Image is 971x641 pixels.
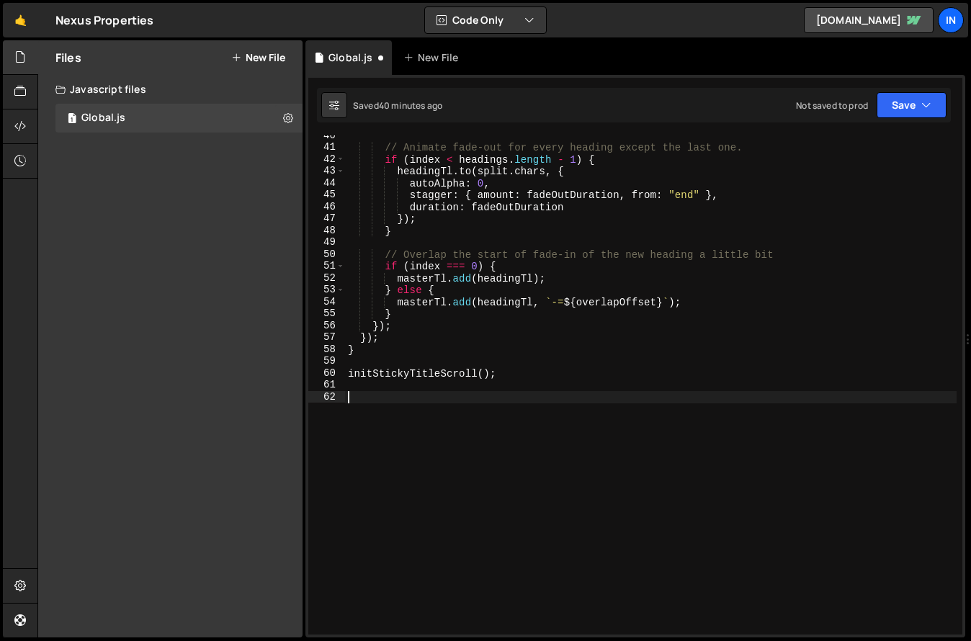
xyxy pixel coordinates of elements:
div: Global.js [81,112,125,125]
div: Global.js [328,50,372,65]
a: In [938,7,964,33]
div: 41 [308,141,345,153]
a: 🤙 [3,3,38,37]
div: New File [403,50,464,65]
div: 47 [308,212,345,225]
div: 46 [308,201,345,213]
div: 49 [308,236,345,248]
div: 50 [308,248,345,261]
div: Not saved to prod [796,99,868,112]
span: 1 [68,114,76,125]
div: 61 [308,379,345,391]
div: 40 minutes ago [379,99,442,112]
div: 45 [308,189,345,201]
div: 17042/46860.js [55,104,303,133]
div: 51 [308,260,345,272]
div: 40 [308,130,345,142]
div: Javascript files [38,75,303,104]
div: Saved [353,99,442,112]
div: 58 [308,344,345,356]
a: [DOMAIN_NAME] [804,7,934,33]
div: 42 [308,153,345,166]
div: 43 [308,165,345,177]
div: 56 [308,320,345,332]
button: Save [877,92,947,118]
div: 57 [308,331,345,344]
button: New File [231,52,285,63]
div: Nexus Properties [55,12,154,29]
h2: Files [55,50,81,66]
button: Code Only [425,7,546,33]
div: 62 [308,391,345,403]
div: 60 [308,367,345,380]
div: 59 [308,355,345,367]
div: 48 [308,225,345,237]
div: 52 [308,272,345,284]
div: 44 [308,177,345,189]
div: 55 [308,308,345,320]
div: 53 [308,284,345,296]
div: 54 [308,296,345,308]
